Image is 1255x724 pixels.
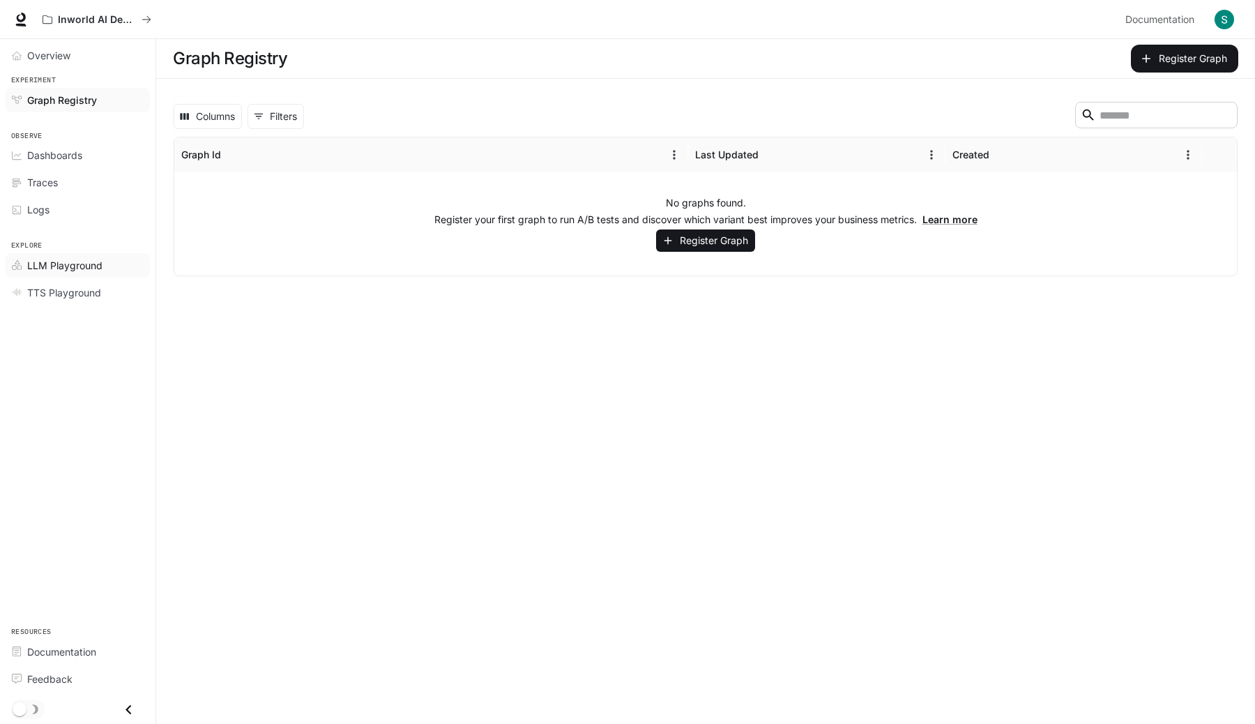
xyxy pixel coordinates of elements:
[27,93,97,107] span: Graph Registry
[1125,11,1194,29] span: Documentation
[1215,10,1234,29] img: User avatar
[113,695,144,724] button: Close drawer
[27,644,96,659] span: Documentation
[27,202,50,217] span: Logs
[921,144,942,165] button: Menu
[6,197,150,222] a: Logs
[1075,102,1238,131] div: Search
[6,88,150,112] a: Graph Registry
[248,104,304,129] button: Show filters
[760,144,781,165] button: Sort
[27,48,70,63] span: Overview
[991,144,1012,165] button: Sort
[664,144,685,165] button: Menu
[666,196,746,210] p: No graphs found.
[1210,6,1238,33] button: User avatar
[952,149,989,160] div: Created
[27,175,58,190] span: Traces
[6,640,150,664] a: Documentation
[434,213,978,227] p: Register your first graph to run A/B tests and discover which variant best improves your business...
[6,280,150,305] a: TTS Playground
[6,253,150,278] a: LLM Playground
[13,701,26,716] span: Dark mode toggle
[174,104,242,129] button: Select columns
[6,143,150,167] a: Dashboards
[6,170,150,195] a: Traces
[922,213,978,225] a: Learn more
[1131,45,1238,73] button: Register Graph
[173,45,287,73] h1: Graph Registry
[27,258,102,273] span: LLM Playground
[1178,144,1199,165] button: Menu
[27,148,82,163] span: Dashboards
[58,14,136,26] p: Inworld AI Demos
[222,144,243,165] button: Sort
[695,149,759,160] div: Last Updated
[6,43,150,68] a: Overview
[27,285,101,300] span: TTS Playground
[27,672,73,686] span: Feedback
[6,667,150,691] a: Feedback
[36,6,158,33] button: All workspaces
[1120,6,1205,33] a: Documentation
[656,229,755,252] button: Register Graph
[181,149,221,160] div: Graph Id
